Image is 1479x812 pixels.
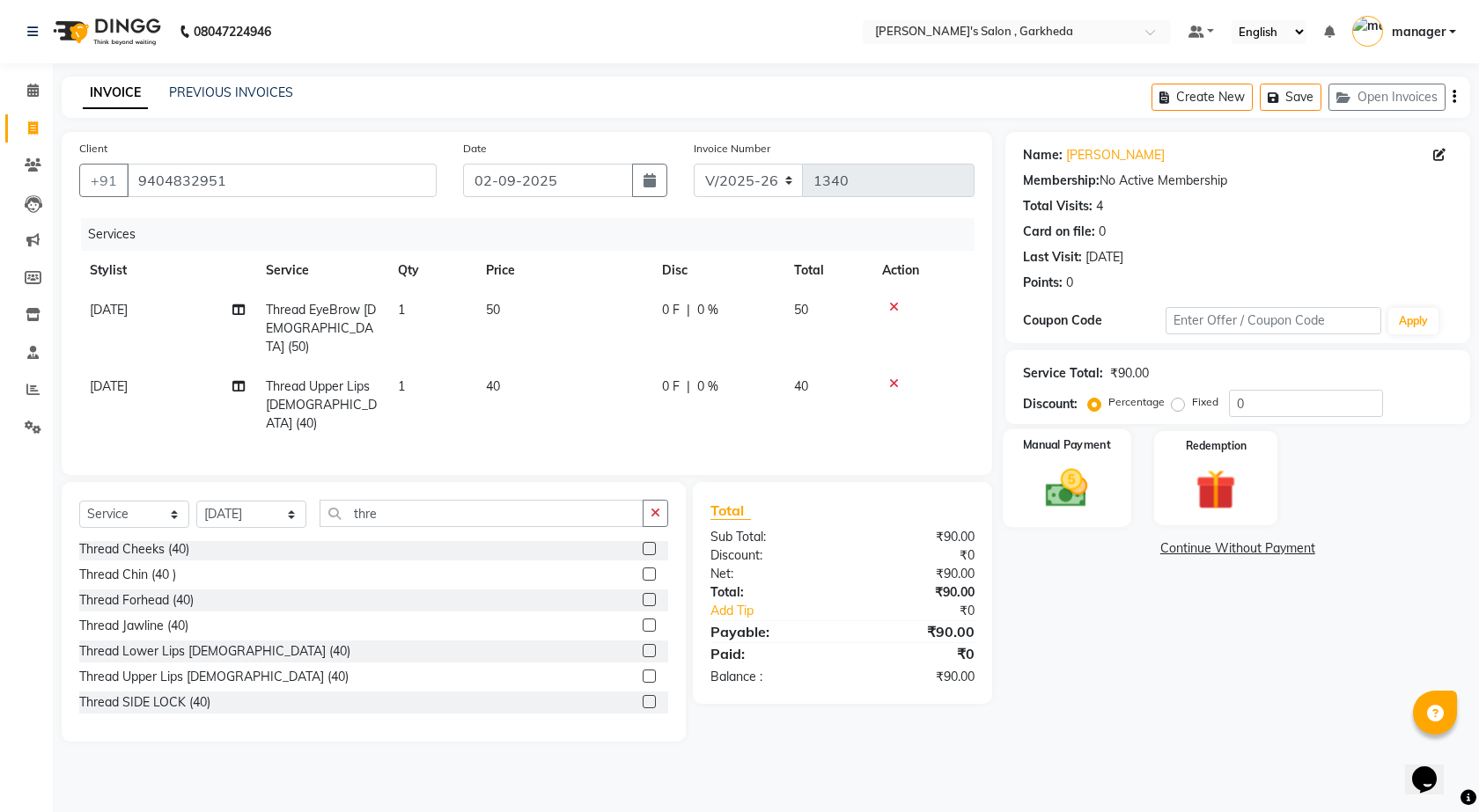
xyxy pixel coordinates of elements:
button: Create New [1152,84,1253,111]
div: ₹0 [843,643,988,664]
label: Client [79,141,107,157]
span: 0 F [662,301,680,319]
div: Thread Upper Lips [DEMOGRAPHIC_DATA] (40) [79,668,349,686]
label: Date [463,141,487,157]
div: Thread Chin (40 ) [79,566,176,584]
div: Coupon Code [1023,311,1166,330]
input: Enter Offer / Coupon Code [1166,307,1380,334]
span: 0 F [662,377,680,396]
label: Manual Payment [1023,436,1111,453]
label: Fixed [1192,394,1218,410]
span: Total [710,501,751,520]
span: 0 % [697,301,718,319]
div: Total: [697,583,843,602]
div: 0 [1099,223,1106,241]
span: [DATE] [90,378,128,394]
div: Net: [697,565,843,583]
span: | [687,301,690,319]
button: Open Invoices [1328,84,1446,111]
div: [DATE] [1085,248,1123,267]
div: ₹0 [843,546,988,565]
div: Services [81,218,988,251]
div: ₹90.00 [843,565,988,583]
th: Price [475,251,651,290]
a: [PERSON_NAME] [1066,146,1165,165]
label: Invoice Number [694,141,770,157]
div: Points: [1023,274,1063,292]
div: 4 [1096,197,1103,216]
div: Thread Cheeks (40) [79,540,189,559]
span: 50 [486,302,500,318]
div: Thread Forhead (40) [79,591,194,610]
div: ₹90.00 [1110,364,1149,383]
span: 0 % [697,377,718,396]
input: Search or Scan [320,500,644,527]
b: 08047224946 [194,7,271,56]
span: 50 [794,302,808,318]
a: Add Tip [697,602,866,620]
th: Qty [387,251,475,290]
div: Total Visits: [1023,197,1093,216]
th: Stylist [79,251,255,290]
div: ₹90.00 [843,583,988,602]
div: Thread Lower Lips [DEMOGRAPHIC_DATA] (40) [79,642,350,661]
span: manager [1392,23,1446,41]
span: 40 [794,378,808,394]
span: Thread Upper Lips [DEMOGRAPHIC_DATA] (40) [266,378,377,431]
th: Disc [651,251,784,290]
img: manager [1352,16,1383,47]
span: [DATE] [90,302,128,318]
div: Name: [1023,146,1063,165]
a: INVOICE [83,77,148,109]
span: 40 [486,378,500,394]
label: Percentage [1108,394,1165,410]
input: Search by Name/Mobile/Email/Code [127,164,437,197]
div: ₹0 [866,602,987,620]
div: Sub Total: [697,528,843,546]
a: PREVIOUS INVOICES [169,84,293,100]
span: 1 [398,378,405,394]
div: Balance : [697,668,843,686]
div: ₹90.00 [843,621,988,642]
img: _cash.svg [1033,464,1101,512]
div: 0 [1066,274,1073,292]
div: Discount: [697,546,843,565]
div: Last Visit: [1023,248,1082,267]
div: Discount: [1023,395,1078,413]
button: Save [1260,84,1321,111]
th: Service [255,251,387,290]
div: Payable: [697,621,843,642]
div: Service Total: [1023,364,1103,383]
img: logo [45,7,166,56]
button: Apply [1388,308,1439,334]
div: Thread SIDE LOCK (40) [79,693,210,712]
div: Thread Jawline (40) [79,617,188,635]
div: ₹90.00 [843,668,988,686]
a: Continue Without Payment [1009,539,1467,558]
img: _gift.svg [1183,465,1249,515]
button: +91 [79,164,129,197]
div: Paid: [697,643,843,664]
iframe: chat widget [1405,742,1461,794]
span: | [687,377,690,396]
div: Membership: [1023,172,1100,190]
div: No Active Membership [1023,172,1453,190]
div: Card on file: [1023,223,1095,241]
th: Action [872,251,975,290]
label: Redemption [1186,438,1247,454]
div: ₹90.00 [843,528,988,546]
span: Thread EyeBrow [DEMOGRAPHIC_DATA] (50) [266,302,376,355]
span: 1 [398,302,405,318]
th: Total [784,251,872,290]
